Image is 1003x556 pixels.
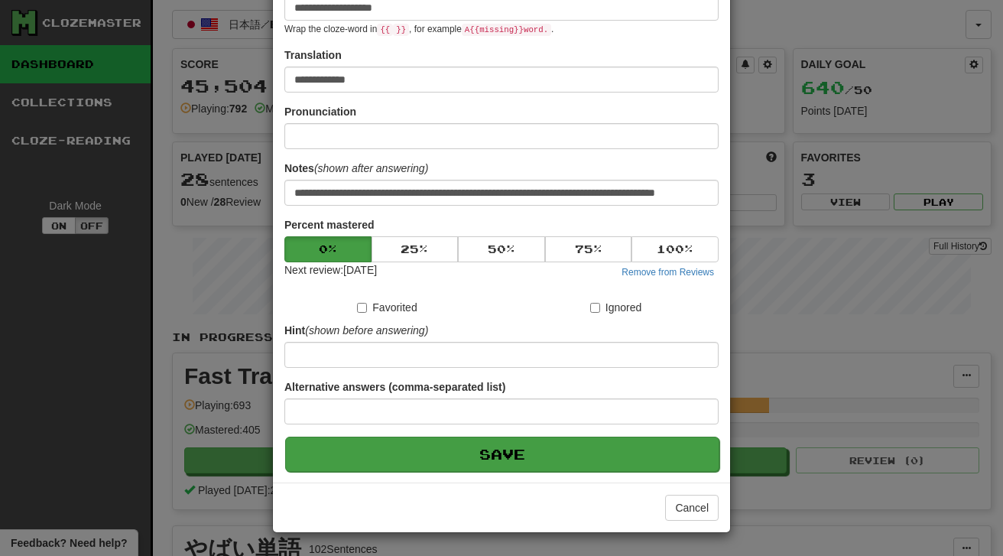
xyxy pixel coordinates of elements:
[357,300,417,315] label: Favorited
[284,161,428,176] label: Notes
[357,303,367,313] input: Favorited
[372,236,459,262] button: 25%
[284,104,356,119] label: Pronunciation
[284,47,342,63] label: Translation
[617,264,719,281] button: Remove from Reviews
[545,236,632,262] button: 75%
[631,236,719,262] button: 100%
[458,236,545,262] button: 50%
[377,24,393,36] code: {{
[284,323,428,338] label: Hint
[284,217,375,232] label: Percent mastered
[284,262,377,281] div: Next review: [DATE]
[393,24,409,36] code: }}
[462,24,551,36] code: A {{ missing }} word.
[314,162,428,174] em: (shown after answering)
[284,379,505,395] label: Alternative answers (comma-separated list)
[284,24,553,34] small: Wrap the cloze-word in , for example .
[665,495,719,521] button: Cancel
[305,324,428,337] em: (shown before answering)
[590,303,600,313] input: Ignored
[284,236,372,262] button: 0%
[285,437,719,472] button: Save
[284,236,719,262] div: Percent mastered
[590,300,641,315] label: Ignored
